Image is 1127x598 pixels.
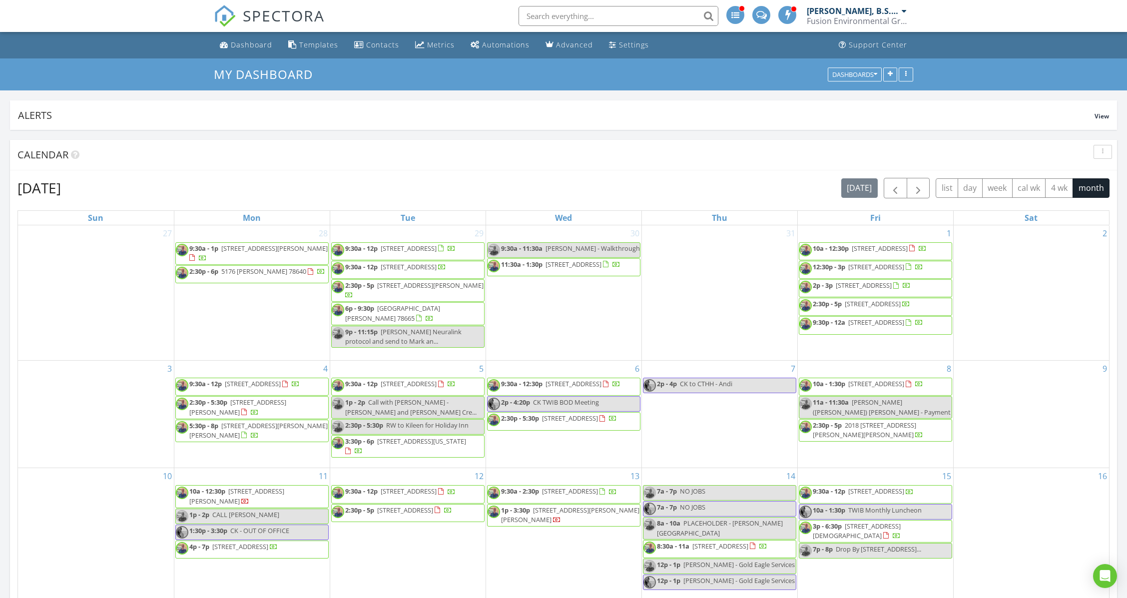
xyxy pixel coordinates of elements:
td: Go to August 1, 2025 [797,225,953,361]
span: 1:30p - 3:30p [189,526,227,535]
span: 12p - 1p [657,560,680,569]
span: 3p - 6:30p [813,522,842,531]
span: 5176 [PERSON_NAME] 78640 [221,267,306,276]
a: 9:30a - 12:30p [STREET_ADDRESS] [487,378,640,396]
button: Dashboards [828,67,882,81]
a: 9:30a - 12p [STREET_ADDRESS] [345,244,456,253]
a: 9:30a - 12p [STREET_ADDRESS] [331,378,485,396]
span: [STREET_ADDRESS][DEMOGRAPHIC_DATA] [813,522,901,540]
a: Go to July 30, 2025 [628,225,641,241]
img: 3151fd5c336d4395825cdcf968e1754e.jpeg [332,244,344,256]
a: Friday [868,211,883,225]
span: 9:30a - 12p [345,487,378,496]
img: 3151fd5c336d4395825cdcf968e1754e.jpeg [799,281,812,293]
a: Go to August 15, 2025 [940,468,953,484]
span: 2:30p - 5p [813,299,842,308]
span: 1p - 2p [345,398,365,407]
span: 9:30a - 11:30a [501,244,543,253]
td: Go to August 6, 2025 [486,361,641,468]
a: 4p - 7p [STREET_ADDRESS] [175,541,329,559]
img: 3151fd5c336d4395825cdcf968e1754e.jpeg [488,244,500,256]
img: 3151fd5c336d4395825cdcf968e1754e.jpeg [176,398,188,410]
h2: [DATE] [17,178,61,198]
img: ck_beach_pic.png [643,576,656,589]
img: 3151fd5c336d4395825cdcf968e1754e.jpeg [332,421,344,433]
a: Go to August 4, 2025 [321,361,330,377]
span: [STREET_ADDRESS] [848,487,904,496]
img: 3151fd5c336d4395825cdcf968e1754e.jpeg [799,522,812,534]
a: 5:30p - 8p [STREET_ADDRESS][PERSON_NAME][PERSON_NAME] [175,420,329,442]
div: Contacts [366,40,399,49]
img: 3151fd5c336d4395825cdcf968e1754e.jpeg [799,318,812,330]
a: Go to August 16, 2025 [1096,468,1109,484]
a: Go to August 11, 2025 [317,468,330,484]
a: Contacts [350,36,403,54]
a: 2:30p - 5p [STREET_ADDRESS] [813,299,910,308]
td: Go to July 31, 2025 [641,225,797,361]
span: [PERSON_NAME] Neuralink protocol and send to Mark an... [345,327,462,346]
span: 2018 [STREET_ADDRESS][PERSON_NAME][PERSON_NAME] [813,421,916,439]
td: Go to August 7, 2025 [641,361,797,468]
td: Go to August 3, 2025 [18,361,174,468]
span: RW to Kileen for Holiday Inn [386,421,469,430]
span: 9:30a - 12p [813,487,845,496]
a: 9:30a - 2:30p [STREET_ADDRESS] [501,487,617,496]
span: [STREET_ADDRESS] [381,244,437,253]
span: 10a - 12:30p [813,244,849,253]
div: Dashboards [832,71,877,78]
button: [DATE] [841,178,878,198]
a: Go to August 10, 2025 [161,468,174,484]
button: day [958,178,983,198]
button: 4 wk [1045,178,1073,198]
button: Previous month [884,178,907,198]
span: [PERSON_NAME] - Walkthrough [546,244,640,253]
button: Next month [907,178,930,198]
a: 9:30a - 12p [STREET_ADDRESS] [331,242,485,260]
span: 12:30p - 3p [813,262,845,271]
div: Advanced [556,40,593,49]
a: 2:30p - 6p 5176 [PERSON_NAME] 78640 [175,265,329,283]
td: Go to August 8, 2025 [797,361,953,468]
img: 3151fd5c336d4395825cdcf968e1754e.jpeg [488,379,500,392]
img: 3151fd5c336d4395825cdcf968e1754e.jpeg [799,545,812,557]
a: 9:30a - 2:30p [STREET_ADDRESS] [487,485,640,503]
img: 3151fd5c336d4395825cdcf968e1754e.jpeg [176,267,188,279]
button: cal wk [1012,178,1046,198]
span: [STREET_ADDRESS][PERSON_NAME][PERSON_NAME] [189,421,328,440]
a: 9:30a - 12p [STREET_ADDRESS] [331,485,485,503]
a: Automations (Advanced) [467,36,534,54]
span: 9:30a - 12p [345,262,378,271]
a: Go to August 3, 2025 [165,361,174,377]
span: Call with [PERSON_NAME] - [PERSON_NAME] and [PERSON_NAME] Cre... [345,398,477,416]
span: NO JOBS [680,503,705,512]
img: 3151fd5c336d4395825cdcf968e1754e.jpeg [176,510,188,523]
img: ck_beach_pic.png [643,379,656,392]
img: 3151fd5c336d4395825cdcf968e1754e.jpeg [643,519,656,531]
img: The Best Home Inspection Software - Spectora [214,5,236,27]
a: 10a - 12:30p [STREET_ADDRESS] [799,242,952,260]
span: 9:30p - 12a [813,318,845,327]
a: Advanced [542,36,597,54]
a: 9:30p - 12a [STREET_ADDRESS] [813,318,923,327]
span: [PERSON_NAME] - Gold Eagle Services [683,576,795,585]
a: 9:30a - 12p [STREET_ADDRESS] [345,487,456,496]
span: NO JOBS [680,487,705,496]
a: Go to August 2, 2025 [1101,225,1109,241]
a: Go to July 27, 2025 [161,225,174,241]
div: Fusion Environmental Group LLC [807,16,907,26]
button: list [936,178,958,198]
div: Support Center [849,40,907,49]
a: 2:30p - 5:30p [STREET_ADDRESS] [501,414,617,423]
div: Templates [299,40,338,49]
span: 9:30a - 1p [189,244,218,253]
img: 3151fd5c336d4395825cdcf968e1754e.jpeg [176,421,188,434]
img: 3151fd5c336d4395825cdcf968e1754e.jpeg [643,487,656,499]
span: [STREET_ADDRESS] [546,260,601,269]
span: [STREET_ADDRESS] [848,379,904,388]
span: [STREET_ADDRESS] [692,542,748,551]
span: 12p - 1p [657,576,680,585]
span: [STREET_ADDRESS] [381,487,437,496]
a: 9:30a - 1p [STREET_ADDRESS][PERSON_NAME] [189,244,328,262]
img: 3151fd5c336d4395825cdcf968e1754e.jpeg [332,437,344,449]
a: 2:30p - 5p [STREET_ADDRESS] [345,506,452,515]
